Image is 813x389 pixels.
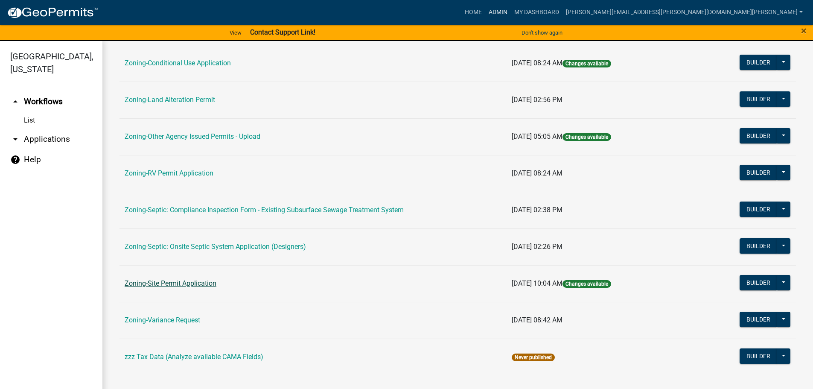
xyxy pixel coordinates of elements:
[512,316,562,324] span: [DATE] 08:42 AM
[740,238,777,254] button: Builder
[562,133,611,141] span: Changes available
[740,312,777,327] button: Builder
[125,59,231,67] a: Zoning-Conditional Use Application
[226,26,245,40] a: View
[740,275,777,290] button: Builder
[801,25,807,37] span: ×
[511,4,562,20] a: My Dashboard
[518,26,566,40] button: Don't show again
[740,165,777,180] button: Builder
[801,26,807,36] button: Close
[10,134,20,144] i: arrow_drop_down
[125,316,200,324] a: Zoning-Variance Request
[512,169,562,177] span: [DATE] 08:24 AM
[125,96,215,104] a: Zoning-Land Alteration Permit
[512,243,562,251] span: [DATE] 02:26 PM
[125,279,216,287] a: Zoning-Site Permit Application
[461,4,485,20] a: Home
[10,97,20,107] i: arrow_drop_up
[10,155,20,165] i: help
[562,4,806,20] a: [PERSON_NAME][EMAIL_ADDRESS][PERSON_NAME][DOMAIN_NAME][PERSON_NAME]
[512,132,562,140] span: [DATE] 05:05 AM
[740,55,777,70] button: Builder
[740,128,777,143] button: Builder
[512,96,562,104] span: [DATE] 02:56 PM
[512,354,555,361] span: Never published
[250,28,315,36] strong: Contact Support Link!
[125,206,404,214] a: Zoning-Septic: Compliance Inspection Form - Existing Subsurface Sewage Treatment System
[512,206,562,214] span: [DATE] 02:38 PM
[125,132,260,140] a: Zoning-Other Agency Issued Permits - Upload
[125,243,306,251] a: Zoning-Septic: Onsite Septic System Application (Designers)
[485,4,511,20] a: Admin
[512,279,562,287] span: [DATE] 10:04 AM
[740,348,777,364] button: Builder
[740,91,777,107] button: Builder
[562,60,611,67] span: Changes available
[740,202,777,217] button: Builder
[125,353,263,361] a: zzz Tax Data (Analyze available CAMA Fields)
[125,169,213,177] a: Zoning-RV Permit Application
[562,280,611,288] span: Changes available
[512,59,562,67] span: [DATE] 08:24 AM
